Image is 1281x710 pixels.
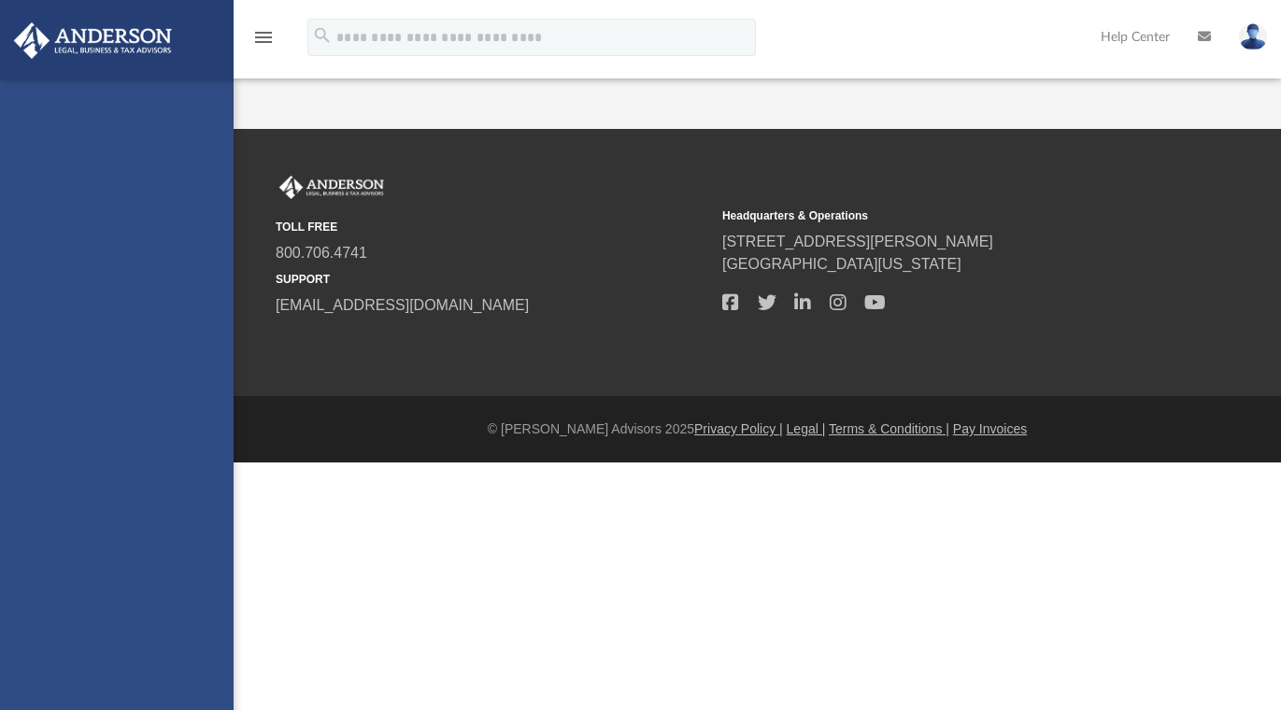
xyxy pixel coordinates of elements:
[953,421,1027,436] a: Pay Invoices
[722,256,961,272] a: [GEOGRAPHIC_DATA][US_STATE]
[276,245,367,261] a: 800.706.4741
[252,35,275,49] a: menu
[694,421,783,436] a: Privacy Policy |
[276,271,709,288] small: SUPPORT
[276,176,388,200] img: Anderson Advisors Platinum Portal
[787,421,826,436] a: Legal |
[8,22,178,59] img: Anderson Advisors Platinum Portal
[312,25,333,46] i: search
[1239,23,1267,50] img: User Pic
[252,26,275,49] i: menu
[722,234,993,249] a: [STREET_ADDRESS][PERSON_NAME]
[722,207,1156,224] small: Headquarters & Operations
[234,419,1281,439] div: © [PERSON_NAME] Advisors 2025
[829,421,949,436] a: Terms & Conditions |
[276,297,529,313] a: [EMAIL_ADDRESS][DOMAIN_NAME]
[276,219,709,235] small: TOLL FREE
